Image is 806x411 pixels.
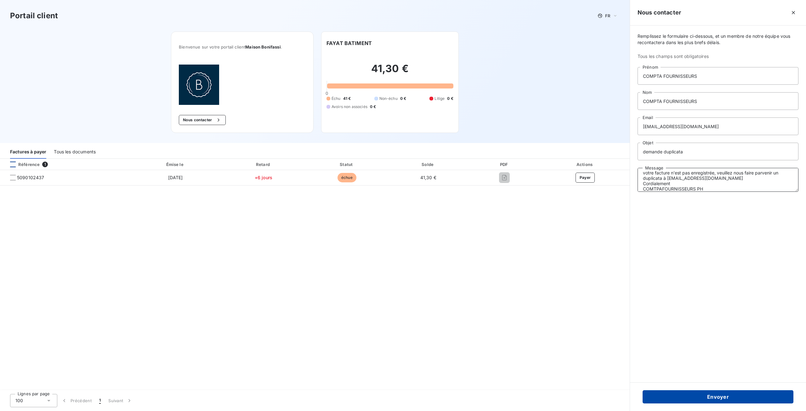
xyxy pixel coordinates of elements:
span: Maison Bonifassi [245,44,281,49]
span: Avoirs non associés [332,104,367,110]
button: Envoyer [643,390,793,403]
div: Émise le [131,161,220,168]
span: Échu [332,96,341,101]
span: Bienvenue sur votre portail client . [179,44,306,49]
span: 41 € [343,96,351,101]
button: Nous contacter [179,115,225,125]
span: FR [605,13,610,18]
button: Payer [576,173,595,183]
input: placeholder [638,92,798,110]
span: Tous les champs sont obligatoires [638,53,798,60]
div: Actions [542,161,628,168]
button: 1 [95,394,105,407]
span: Non-échu [379,96,398,101]
span: 0 € [400,96,406,101]
img: Company logo [179,65,219,105]
span: 5090102437 [17,174,44,181]
h2: 41,30 € [326,62,453,81]
h3: Portail client [10,10,58,21]
span: 0 € [370,104,376,110]
span: 1 [99,397,101,404]
span: 41,30 € [420,175,436,180]
span: 0 € [447,96,453,101]
div: Tous les documents [54,146,96,159]
input: placeholder [638,143,798,160]
span: Litige [434,96,445,101]
span: 100 [15,397,23,404]
textarea: bonjour, votre facture n'est pas enregistrée, veuillez nous faire parvenir un duplicata à [EMAIL_... [638,168,798,192]
span: +6 jours [255,175,272,180]
h5: Nous contacter [638,8,681,17]
div: Référence [5,162,40,167]
span: échue [338,173,356,182]
span: 0 [326,91,328,96]
input: placeholder [638,67,798,85]
div: PDF [470,161,539,168]
span: Remplissez le formulaire ci-dessous, et un membre de notre équipe vous recontactera dans les plus... [638,33,798,46]
button: Suivant [105,394,136,407]
div: Solde [389,161,467,168]
input: placeholder [638,117,798,135]
span: [DATE] [168,175,183,180]
h6: FAYAT BATIMENT [326,39,372,47]
div: Statut [307,161,387,168]
span: 1 [42,162,48,167]
div: Retard [223,161,304,168]
button: Précédent [57,394,95,407]
div: Factures à payer [10,146,46,159]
